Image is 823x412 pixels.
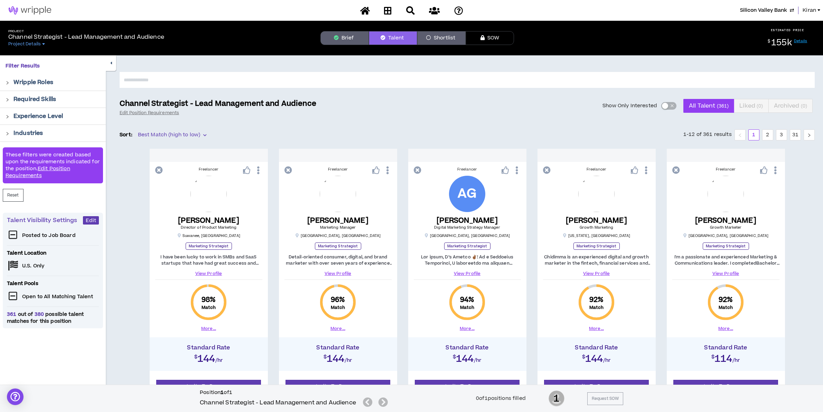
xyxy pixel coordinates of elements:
[543,271,650,277] a: View Profile
[7,388,24,405] div: Open Intercom Messenger
[6,98,9,102] span: right
[672,271,779,277] a: View Profile
[740,7,787,14] span: Silicon Valley Bank
[177,233,240,238] p: Suwanee , [GEOGRAPHIC_DATA]
[739,98,763,114] span: Liked
[683,129,732,140] li: 1-12 of 361 results
[331,295,345,305] span: 96 %
[763,130,773,140] a: 2
[33,311,45,318] span: 380
[295,233,381,238] p: [GEOGRAPHIC_DATA] , [GEOGRAPHIC_DATA]
[672,254,779,266] p: I'm a passionate and experienced Marketing & Communications leader. I completedBachelor of Laws (...
[563,233,630,238] p: [US_STATE] , [GEOGRAPHIC_DATA]
[589,295,604,305] span: 92 %
[703,242,749,250] p: Marketing Strategist
[790,129,801,140] li: 31
[790,130,801,140] a: 31
[771,28,804,32] p: ESTIMATED PRICE
[13,78,53,86] p: Wripple Roles
[282,344,394,351] h4: Standard Rate
[768,38,770,44] sup: $
[444,242,490,250] p: Marketing Strategist
[578,176,615,212] img: DSMNksl4suKisUKSXW3U9fbrClpLLgvDZoF9bWUR.png
[476,395,526,402] div: 0 of 1 positions filled
[181,225,237,230] span: Director of Product Marketing
[771,37,792,49] span: 155k
[460,295,474,305] span: 94 %
[445,383,489,390] span: Invite To Propose
[286,380,391,400] button: Invite To Propose(candidate will be contacted to review brief)
[307,216,368,225] h5: [PERSON_NAME]
[549,390,564,407] span: 1
[86,217,96,224] span: Edit
[573,242,620,250] p: Marketing Strategist
[8,29,164,33] h5: Project
[776,129,787,140] li: 3
[120,99,316,109] p: Channel Strategist - Lead Management and Audience
[316,383,360,390] span: Invite To Propose
[3,147,103,183] div: These filters were created based upon the requirements indicated for the position.
[155,271,262,277] a: View Profile
[156,380,261,400] button: Invite To Propose(candidate will be contacted to review brief)
[804,129,815,140] li: Next Page
[673,380,778,400] button: Invite To Propose(candidate will be contacted to review brief)
[587,392,623,405] button: Request SOW
[449,176,485,212] div: Ayanna G.
[589,305,604,310] small: Match
[794,38,807,44] a: Details
[803,7,816,14] span: Kiran
[683,233,769,238] p: [GEOGRAPHIC_DATA] , [GEOGRAPHIC_DATA]
[424,233,510,238] p: [GEOGRAPHIC_DATA] , [GEOGRAPHIC_DATA]
[320,31,369,45] button: Brief
[138,130,206,140] span: Best Match (high to low)
[544,380,649,400] button: Invite To Propose(candidate will be contacted to review brief)
[7,216,83,225] p: Talent Visibility Settings
[580,225,614,230] span: Growth Marketing
[202,305,216,310] small: Match
[574,383,619,390] span: Invite To Propose
[155,254,262,266] p: I have been lucky to work in SMBs and SaaS startups that have had great success and where I have ...
[6,115,9,119] span: right
[801,103,807,109] small: ( 0 )
[458,188,476,200] div: AG
[414,254,521,266] p: Lor ipsum, D’s Ametco ✌🏾! Ad e Seddoeius Temporinci, U laboreetdo ma aliquaen adminimve quisnostr...
[589,326,604,332] button: More...
[466,31,514,45] button: SOW
[284,167,392,172] div: Freelancer
[13,95,56,103] p: Required Skills
[369,31,417,45] button: Talent
[120,110,179,116] a: Edit Position Requirements
[757,103,763,109] small: ( 0 )
[807,133,811,137] span: right
[6,165,70,179] a: Edit Position Requirements
[13,112,63,120] p: Experience Level
[320,176,356,212] img: 4AvpwoJiNVaBsw1YkaIc6uGGsRl7w7BpLMDzdt9j.png
[415,380,520,400] button: Invite To Propose(candidate will be contacted to review brief)
[695,216,756,225] h5: [PERSON_NAME]
[153,344,264,351] h4: Standard Rate
[718,326,733,332] button: More...
[178,216,239,225] h5: [PERSON_NAME]
[434,216,500,225] h5: [PERSON_NAME]
[708,176,744,212] img: awlhhAadPkdl7lb03UHPKzxF7GRQ6ffEcu2KAbYq.png
[83,216,99,225] button: Edit
[434,225,500,230] span: Digital Marketing Strategy Manager
[670,351,782,364] h2: $114
[7,311,18,318] span: 361
[732,357,740,364] span: /hr
[221,389,224,396] b: 1
[13,129,43,137] p: Industries
[738,133,742,137] span: left
[776,130,787,140] a: 3
[7,311,99,325] span: out of possible talent matches for this position
[710,225,742,230] span: Growth Marketer
[414,271,521,277] a: View Profile
[717,103,729,109] small: ( 361 )
[190,176,227,212] img: TApIJSK7Yh1mFdcMUkECnX3MUZkzI95GtmGcKRgR.png
[474,357,482,364] span: /hr
[201,326,216,332] button: More...
[8,41,41,47] span: Project Details
[749,130,759,140] a: 1
[602,102,657,109] span: Show Only Interested
[284,271,392,277] a: View Profile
